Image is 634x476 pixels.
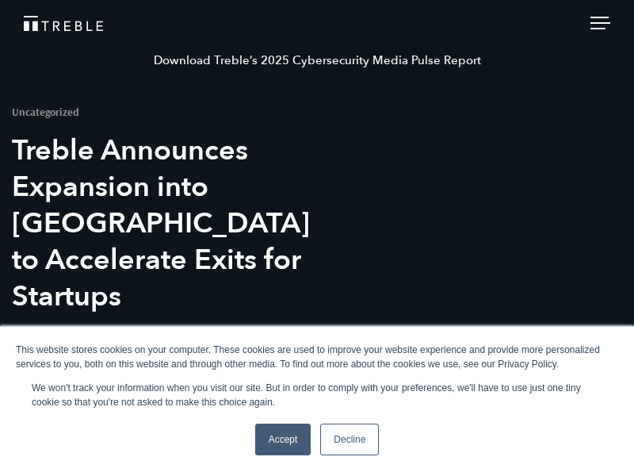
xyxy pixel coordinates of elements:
img: Treble logo [24,16,103,31]
a: Accept [255,424,311,455]
p: We won't track your information when you visit our site. But in order to comply with your prefere... [32,381,602,409]
a: Decline [320,424,379,455]
a: Treble Homepage [24,16,610,31]
div: This website stores cookies on your computer. These cookies are used to improve your website expe... [16,343,618,371]
mark: Uncategorized [12,105,79,119]
h1: Treble Announces Expansion into [GEOGRAPHIC_DATA] to Accelerate Exits for Startups [12,132,342,315]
